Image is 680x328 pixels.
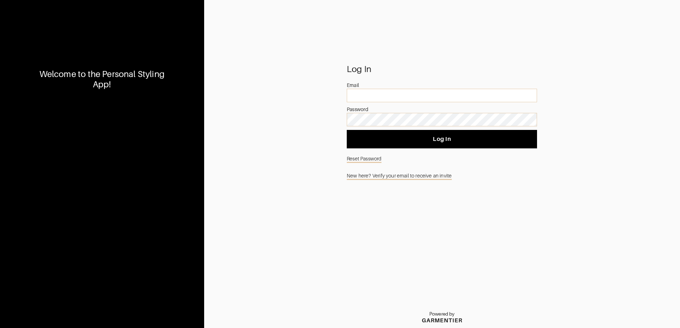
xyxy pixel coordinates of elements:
p: Powered by [422,311,462,317]
span: Log In [352,136,531,143]
a: Reset Password [347,152,537,165]
div: Password [347,106,537,113]
div: Email [347,82,537,89]
div: GARMENTIER [422,317,462,324]
a: New here? Verify your email to receive an invite [347,169,537,182]
div: Welcome to the Personal Styling App! [31,69,173,90]
button: Log In [347,130,537,148]
div: Log In [347,66,537,73]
